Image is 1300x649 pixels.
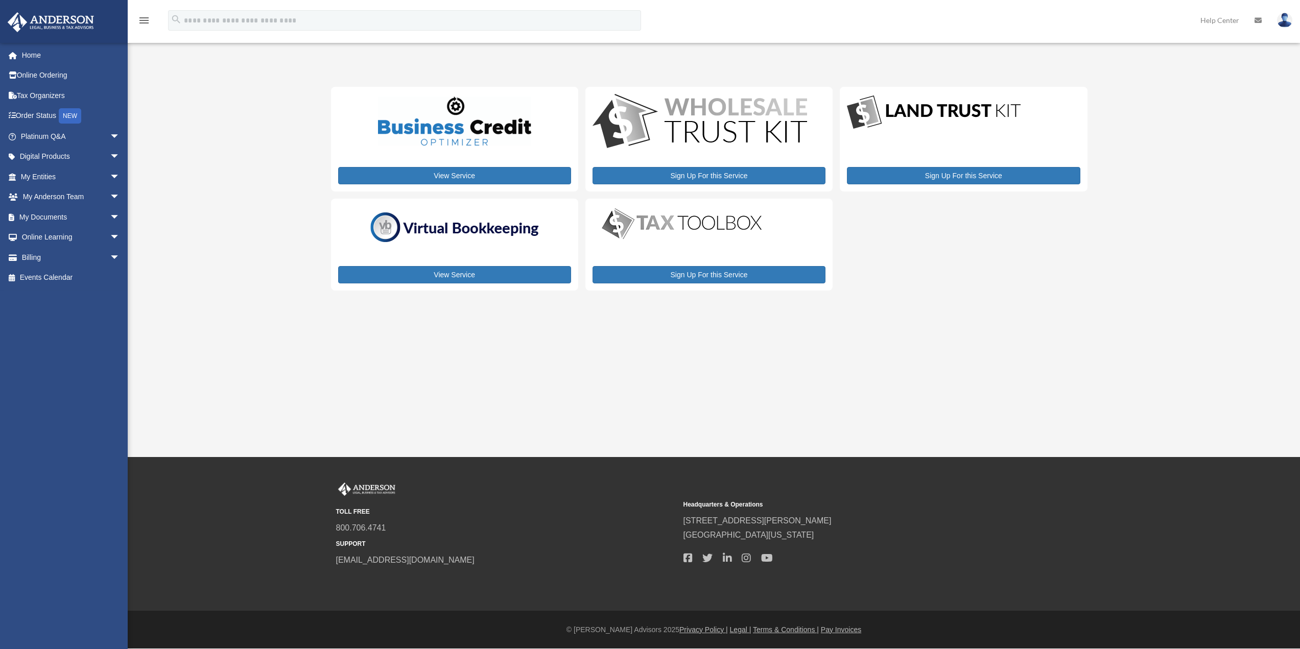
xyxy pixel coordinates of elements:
a: Terms & Conditions | [753,626,819,634]
a: Order StatusNEW [7,106,135,127]
a: View Service [338,266,571,283]
a: My Anderson Teamarrow_drop_down [7,187,135,207]
a: Home [7,45,135,65]
a: Legal | [730,626,751,634]
img: User Pic [1277,13,1292,28]
a: [STREET_ADDRESS][PERSON_NAME] [683,516,832,525]
img: WS-Trust-Kit-lgo-1.jpg [593,94,807,151]
a: [GEOGRAPHIC_DATA][US_STATE] [683,531,814,539]
a: Platinum Q&Aarrow_drop_down [7,126,135,147]
i: menu [138,14,150,27]
a: My Entitiesarrow_drop_down [7,166,135,187]
a: Sign Up For this Service [847,167,1080,184]
span: arrow_drop_down [110,187,130,208]
a: menu [138,18,150,27]
img: Anderson Advisors Platinum Portal [5,12,97,32]
img: LandTrust_lgo-1.jpg [847,94,1021,131]
img: Anderson Advisors Platinum Portal [336,483,397,496]
a: Billingarrow_drop_down [7,247,135,268]
a: Events Calendar [7,268,135,288]
span: arrow_drop_down [110,247,130,268]
a: [EMAIL_ADDRESS][DOMAIN_NAME] [336,556,475,564]
a: Online Ordering [7,65,135,86]
a: Online Learningarrow_drop_down [7,227,135,248]
small: SUPPORT [336,539,676,549]
a: Sign Up For this Service [593,266,825,283]
span: arrow_drop_down [110,166,130,187]
a: Tax Organizers [7,85,135,106]
span: arrow_drop_down [110,207,130,228]
small: TOLL FREE [336,507,676,517]
small: Headquarters & Operations [683,499,1024,510]
a: View Service [338,167,571,184]
a: Digital Productsarrow_drop_down [7,147,130,167]
i: search [171,14,182,25]
div: © [PERSON_NAME] Advisors 2025 [128,623,1300,636]
img: taxtoolbox_new-1.webp [593,206,771,242]
span: arrow_drop_down [110,227,130,248]
a: Privacy Policy | [679,626,728,634]
a: My Documentsarrow_drop_down [7,207,135,227]
a: Pay Invoices [821,626,861,634]
span: arrow_drop_down [110,147,130,167]
a: Sign Up For this Service [593,167,825,184]
span: arrow_drop_down [110,126,130,147]
a: 800.706.4741 [336,523,386,532]
div: NEW [59,108,81,124]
